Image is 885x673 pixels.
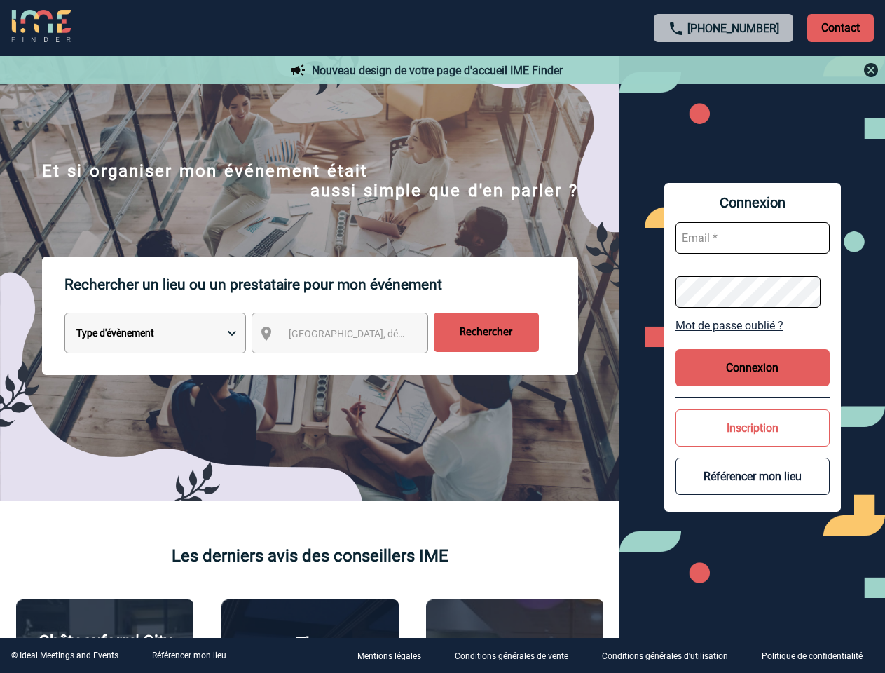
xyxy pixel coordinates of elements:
p: Contact [807,14,874,42]
p: Conditions générales de vente [455,652,568,662]
a: Mot de passe oublié ? [675,319,830,332]
span: Connexion [675,194,830,211]
p: Agence 2ISD [467,635,563,655]
div: © Ideal Meetings and Events [11,651,118,660]
button: Inscription [675,409,830,447]
p: Châteauform' City [GEOGRAPHIC_DATA] [24,632,186,671]
a: Référencer mon lieu [152,651,226,660]
p: Conditions générales d'utilisation [602,652,728,662]
p: Politique de confidentialité [762,652,863,662]
button: Connexion [675,349,830,386]
button: Référencer mon lieu [675,458,830,495]
a: Conditions générales d'utilisation [591,649,750,662]
a: Conditions générales de vente [444,649,591,662]
p: Mentions légales [357,652,421,662]
p: The [GEOGRAPHIC_DATA] [229,634,391,673]
a: Mentions légales [346,649,444,662]
a: [PHONE_NUMBER] [687,22,779,35]
a: Politique de confidentialité [750,649,885,662]
input: Email * [675,222,830,254]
